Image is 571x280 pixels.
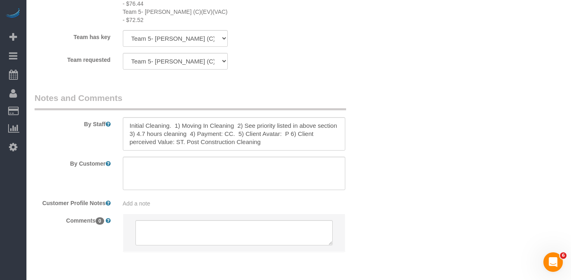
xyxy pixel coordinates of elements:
label: By Staff [28,117,117,128]
iframe: Intercom live chat [543,252,563,272]
img: Automaid Logo [5,8,21,20]
label: Team has key [28,30,117,41]
label: Comments [28,214,117,225]
span: Add a note [123,200,150,207]
label: Customer Profile Notes [28,196,117,207]
label: Team requested [28,53,117,64]
label: By Customer [28,157,117,168]
span: 6 [560,252,567,259]
span: 0 [96,217,104,225]
legend: Notes and Comments [35,92,346,110]
div: 3.92 hours x $18.50/hour [123,8,228,24]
